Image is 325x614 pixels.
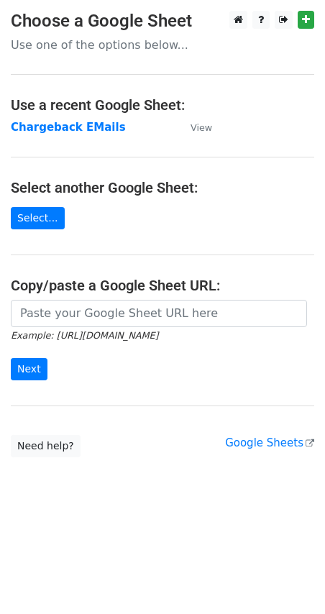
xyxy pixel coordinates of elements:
input: Next [11,358,47,380]
a: Chargeback EMails [11,121,126,134]
h3: Choose a Google Sheet [11,11,314,32]
input: Paste your Google Sheet URL here [11,300,307,327]
a: Google Sheets [225,436,314,449]
small: Example: [URL][DOMAIN_NAME] [11,330,158,341]
h4: Select another Google Sheet: [11,179,314,196]
h4: Use a recent Google Sheet: [11,96,314,114]
a: View [176,121,212,134]
h4: Copy/paste a Google Sheet URL: [11,277,314,294]
a: Need help? [11,435,81,457]
small: View [191,122,212,133]
p: Use one of the options below... [11,37,314,52]
a: Select... [11,207,65,229]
